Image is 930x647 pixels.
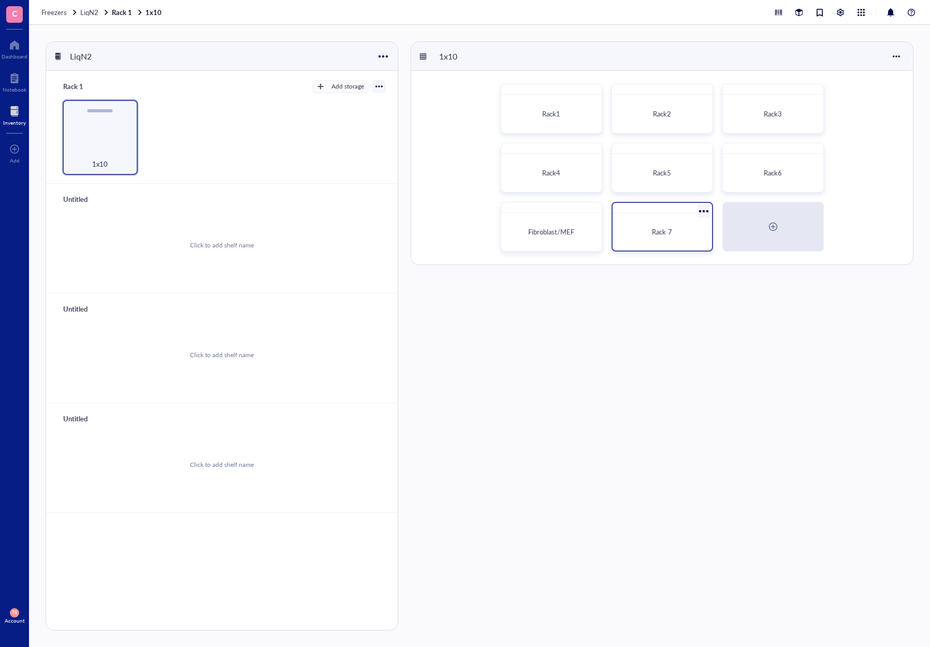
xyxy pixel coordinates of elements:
[3,120,26,126] div: Inventory
[434,48,497,65] div: 1x10
[331,82,364,91] div: Add storage
[3,70,26,93] a: Notebook
[41,8,78,17] a: Freezers
[312,80,369,93] button: Add storage
[653,168,671,178] span: Rack5
[2,53,27,60] div: Dashboard
[653,109,671,119] span: Rack2
[528,227,574,237] span: Fibroblast/MEF
[92,158,108,170] span: 1x10
[10,157,20,164] div: Add
[5,617,25,624] div: Account
[59,411,121,426] div: Untitled
[59,192,121,207] div: Untitled
[2,37,27,60] a: Dashboard
[80,8,110,17] a: LiqN2
[65,48,127,65] div: LiqN2
[764,168,782,178] span: Rack6
[3,103,26,126] a: Inventory
[190,460,254,469] div: Click to add shelf name
[59,79,121,94] div: Rack 1
[190,350,254,360] div: Click to add shelf name
[542,109,560,119] span: Rack1
[542,168,560,178] span: Rack4
[41,7,67,17] span: Freezers
[190,241,254,250] div: Click to add shelf name
[12,7,18,20] span: C
[764,109,782,119] span: Rack3
[59,302,121,316] div: Untitled
[112,8,164,17] a: Rack 11x10
[12,610,17,615] span: TR
[652,227,672,237] span: Rack 7
[80,7,98,17] span: LiqN2
[3,86,26,93] div: Notebook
